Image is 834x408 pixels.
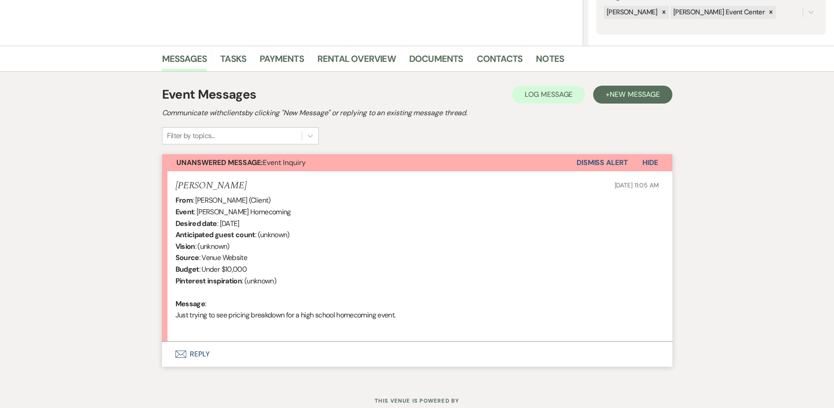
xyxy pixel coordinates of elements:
button: Reply [162,342,672,367]
b: Source [175,253,199,262]
b: Pinterest inspiration [175,276,242,286]
div: : [PERSON_NAME] (Client) : [PERSON_NAME] Homecoming : [DATE] : (unknown) : (unknown) : Venue Webs... [175,195,659,332]
button: Dismiss Alert [577,154,628,171]
button: Unanswered Message:Event Inquiry [162,154,577,171]
h2: Communicate with clients by clicking "New Message" or replying to an existing message thread. [162,108,672,118]
a: Rental Overview [317,52,396,71]
button: Hide [628,154,672,171]
b: Message [175,299,205,308]
b: Budget [175,265,199,274]
div: [PERSON_NAME] [604,6,659,19]
b: From [175,195,192,205]
button: Log Message [512,86,585,104]
button: +New Message [593,86,672,104]
h1: Event Messages [162,85,257,104]
a: Messages [162,52,207,71]
span: Event Inquiry [176,158,306,167]
span: New Message [610,90,659,99]
span: Hide [642,158,658,167]
span: [DATE] 11:05 AM [615,181,659,189]
strong: Unanswered Message: [176,158,263,167]
b: Desired date [175,219,217,228]
b: Vision [175,242,195,251]
a: Contacts [477,52,523,71]
b: Anticipated guest count [175,230,255,239]
a: Documents [409,52,463,71]
div: Filter by topics... [167,130,215,141]
h5: [PERSON_NAME] [175,180,247,191]
a: Tasks [220,52,246,71]
b: Event [175,207,194,217]
a: Notes [536,52,564,71]
div: [PERSON_NAME] Event Center [671,6,766,19]
a: Payments [260,52,304,71]
span: Log Message [525,90,573,99]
